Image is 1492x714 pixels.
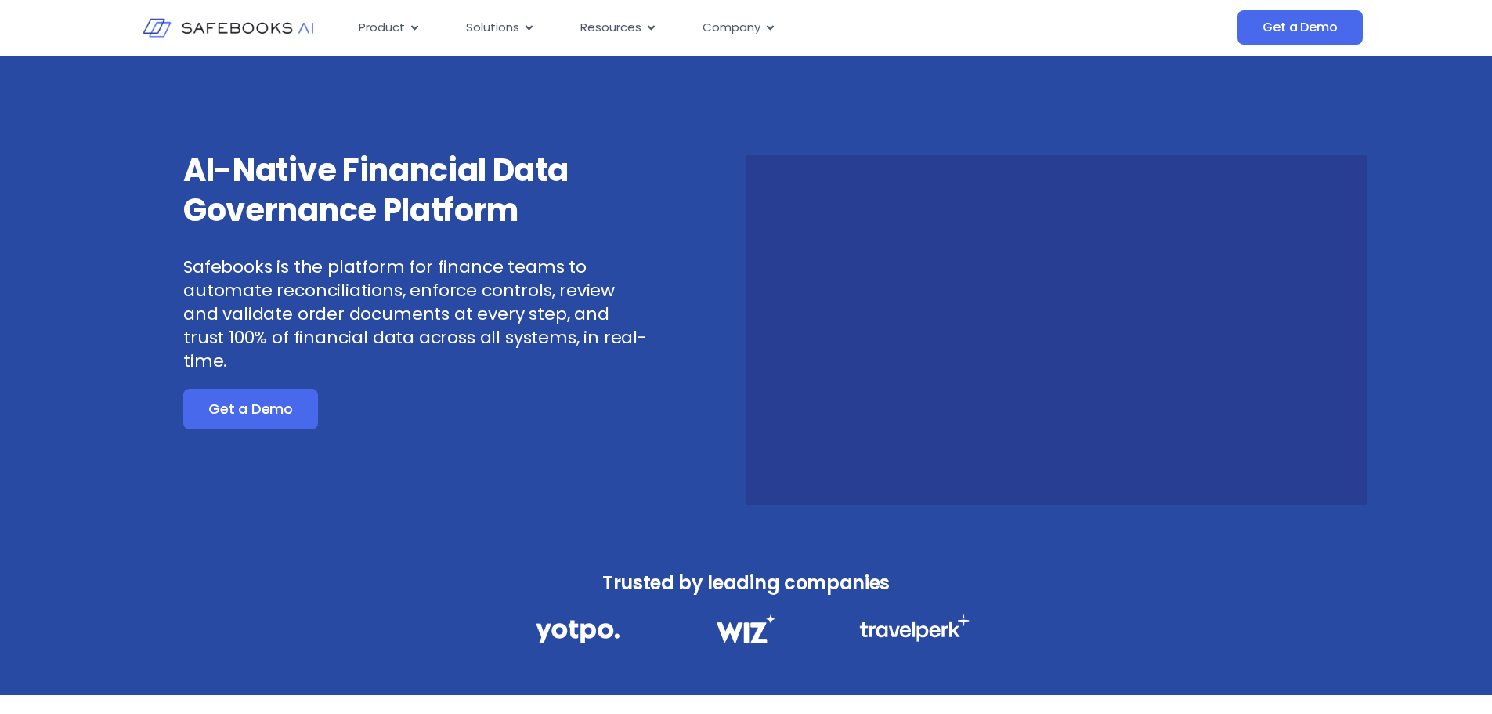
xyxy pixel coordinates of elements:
[536,614,620,648] img: Financial Data Governance 1
[703,19,760,37] span: Company
[346,13,1081,43] div: Menu Toggle
[346,13,1081,43] nav: Menu
[1263,20,1337,35] span: Get a Demo
[183,256,648,373] p: Safebooks is the platform for finance teams to automate reconciliations, enforce controls, review...
[183,389,318,429] a: Get a Demo
[501,567,992,599] h3: Trusted by leading companies
[709,614,782,643] img: Financial Data Governance 2
[466,19,519,37] span: Solutions
[1237,10,1362,45] a: Get a Demo
[580,19,641,37] span: Resources
[208,401,293,417] span: Get a Demo
[359,19,405,37] span: Product
[183,150,648,230] h3: AI-Native Financial Data Governance Platform
[859,614,970,642] img: Financial Data Governance 3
